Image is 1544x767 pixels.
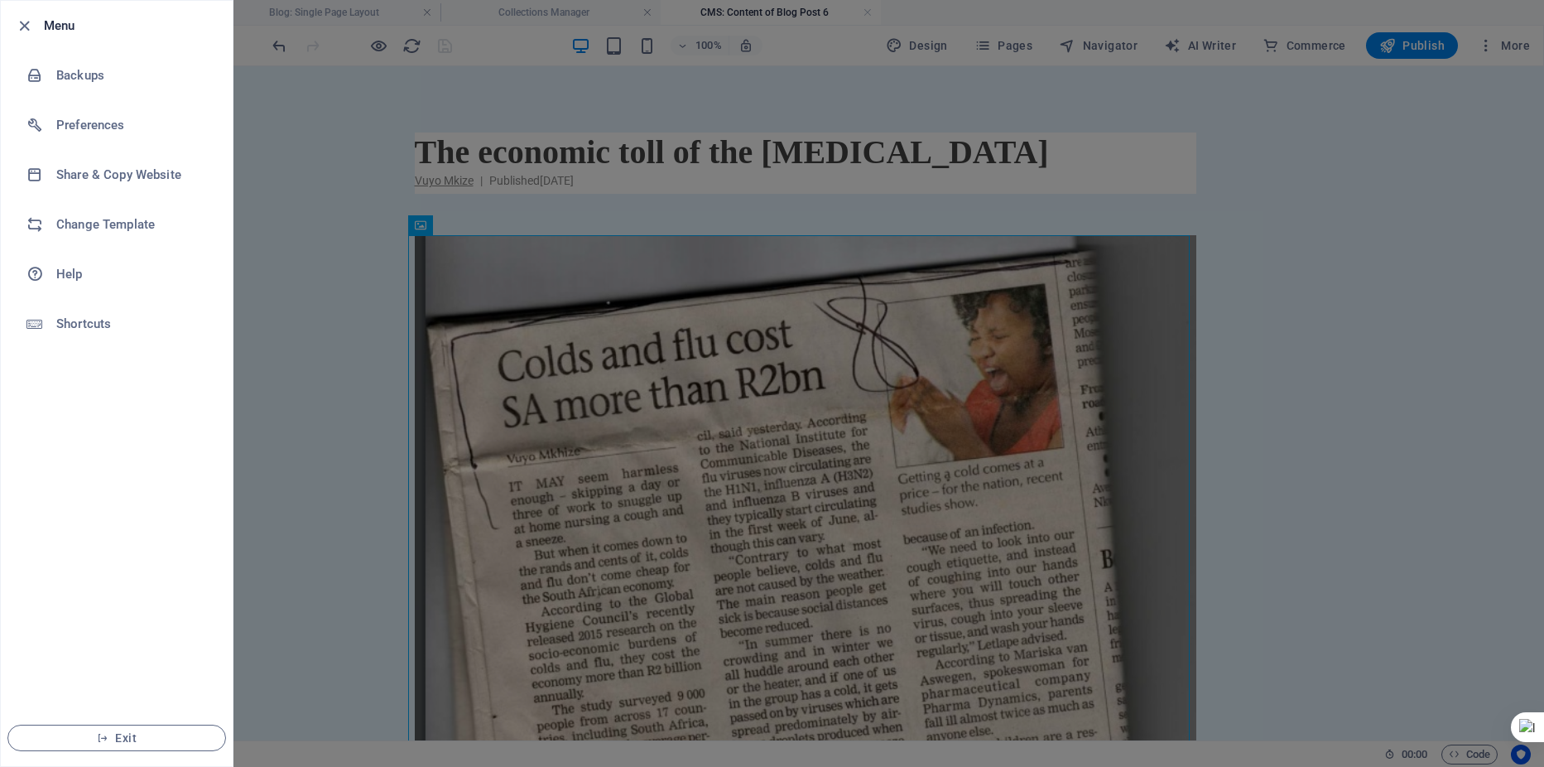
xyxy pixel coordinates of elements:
h6: Share & Copy Website [56,165,209,185]
h6: Shortcuts [56,314,209,334]
span: Exit [22,731,212,745]
a: Help [1,249,233,299]
h6: Preferences [56,115,209,135]
h6: Change Template [56,215,209,234]
h6: Backups [56,65,209,85]
button: Exit [7,725,226,751]
h6: Help [56,264,209,284]
h6: Menu [44,16,219,36]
